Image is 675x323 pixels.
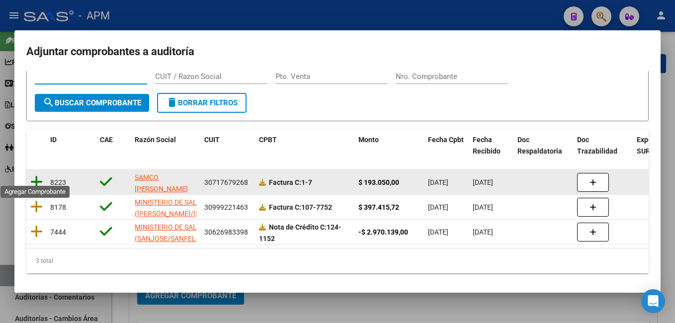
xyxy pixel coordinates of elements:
span: 30626983398 [204,228,248,236]
datatable-header-cell: Razón Social [131,129,200,162]
span: [DATE] [473,228,493,236]
strong: 1-7 [269,178,312,186]
span: Nota de Crédito C: [269,223,327,231]
span: SAMCO [PERSON_NAME] [135,173,188,193]
strong: 107-7752 [269,203,332,211]
span: Factura C: [269,178,301,186]
button: Borrar Filtros [157,93,247,113]
h2: Adjuntar comprobantes a auditoría [26,42,649,61]
strong: 124-1152 [259,223,341,242]
span: Razón Social [135,136,176,144]
datatable-header-cell: Doc Trazabilidad [573,129,633,162]
span: Doc Respaldatoria [517,136,562,155]
span: MINISTERIO DE SALUD ([PERSON_NAME]/[PERSON_NAME] /[PERSON_NAME]/[PERSON_NAME]/[PERSON_NAME]) [135,198,306,229]
span: 8178 [50,203,66,211]
datatable-header-cell: ID [46,129,96,162]
mat-icon: search [43,96,55,108]
span: MINISTERIO DE SALUD PCIA (SANJOSE/SANFELIPE/MATERNOINFANTIL/INTERZONAL DE AGUDOS/[PERSON_NAME]/SA... [135,223,316,265]
span: [DATE] [428,228,448,236]
span: 7444 [50,228,66,236]
strong: $ 193.050,00 [358,178,399,186]
button: Buscar Comprobante [35,94,149,112]
div: 3 total [26,248,649,273]
mat-icon: delete [166,96,178,108]
datatable-header-cell: Doc Respaldatoria [513,129,573,162]
span: [DATE] [428,203,448,211]
datatable-header-cell: CAE [96,129,131,162]
datatable-header-cell: CPBT [255,129,354,162]
strong: -$ 2.970.139,00 [358,228,408,236]
span: ID [50,136,57,144]
span: [DATE] [473,178,493,186]
span: Buscar Comprobante [43,98,141,107]
span: Fecha Cpbt [428,136,464,144]
span: Monto [358,136,379,144]
span: CAE [100,136,113,144]
span: Borrar Filtros [166,98,238,107]
span: Factura C: [269,203,301,211]
strong: $ 397.415,72 [358,203,399,211]
datatable-header-cell: Fecha Recibido [469,129,513,162]
datatable-header-cell: Fecha Cpbt [424,129,469,162]
span: [DATE] [473,203,493,211]
span: 30717679268 [204,178,248,186]
span: 8223 [50,178,66,186]
datatable-header-cell: CUIT [200,129,255,162]
span: CUIT [204,136,220,144]
span: 30999221463 [204,203,248,211]
span: CPBT [259,136,277,144]
datatable-header-cell: Monto [354,129,424,162]
span: [DATE] [428,178,448,186]
span: Fecha Recibido [473,136,501,155]
div: Open Intercom Messenger [641,289,665,313]
span: Doc Trazabilidad [577,136,617,155]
